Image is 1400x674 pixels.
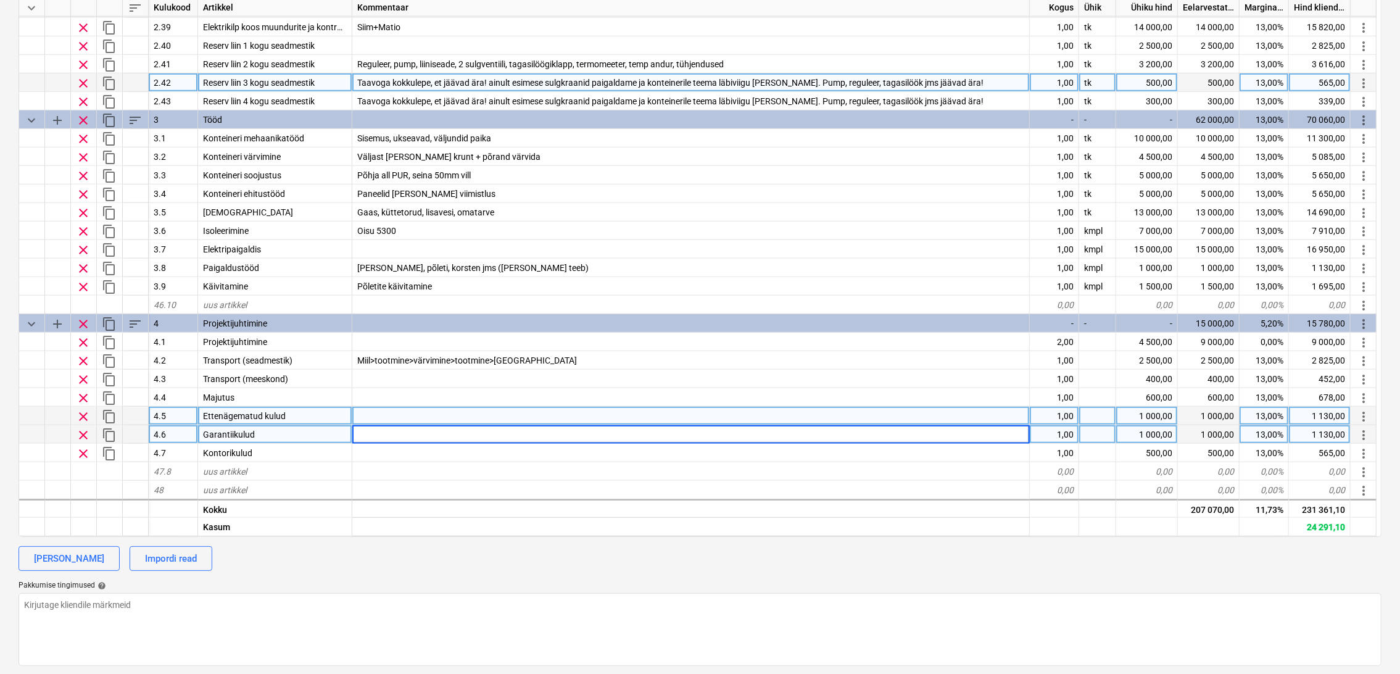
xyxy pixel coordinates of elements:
[1079,166,1116,185] div: tk
[1079,36,1116,55] div: tk
[1356,131,1371,146] span: Rohkem toiminguid
[1116,296,1178,314] div: 0,00
[1289,148,1351,166] div: 5 085,00
[1116,55,1178,73] div: 3 200,00
[1356,391,1371,406] span: Rohkem toiminguid
[1178,36,1240,55] div: 2 500,00
[203,337,267,347] span: Projektijuhtimine
[24,317,39,331] span: Ahenda kategooria
[1356,280,1371,294] span: Rohkem toiminguid
[1289,314,1351,333] div: 15 780,00
[76,280,91,294] span: Eemalda rida
[1289,425,1351,444] div: 1 130,00
[1289,296,1351,314] div: 0,00
[1030,73,1079,92] div: 1,00
[76,206,91,220] span: Eemalda rida
[1030,222,1079,240] div: 1,00
[1030,425,1079,444] div: 1,00
[1356,335,1371,350] span: Rohkem toiminguid
[1240,166,1289,185] div: 13,00%
[1030,277,1079,296] div: 1,00
[1356,206,1371,220] span: Rohkem toiminguid
[102,20,117,35] span: Dubleeri rida
[76,446,91,461] span: Eemalda rida
[50,317,65,331] span: Lisa reale alamkategooria
[1356,409,1371,424] span: Rohkem toiminguid
[1289,444,1351,462] div: 565,00
[1178,462,1240,481] div: 0,00
[1079,148,1116,166] div: tk
[1178,314,1240,333] div: 15 000,00
[1240,203,1289,222] div: 13,00%
[203,281,248,291] span: Käivitamine
[1289,351,1351,370] div: 2 825,00
[149,55,198,73] div: 2.41
[357,152,541,162] span: Väljast ja seest krunt + põrand värvida
[1289,259,1351,277] div: 1 130,00
[1079,185,1116,203] div: tk
[203,207,293,217] span: Torutööd
[1356,57,1371,72] span: Rohkem toiminguid
[102,317,117,331] span: Dubleeri kategooriat
[357,96,984,106] span: Taavoga kokkulepe, et jäävad ära! ainult esimese sulgkraanid paigaldame ja konteinerile teema läb...
[102,131,117,146] span: Dubleeri rida
[76,57,91,72] span: Eemalda rida
[198,517,352,536] div: Kasum
[1289,203,1351,222] div: 14 690,00
[1116,370,1178,388] div: 400,00
[1178,296,1240,314] div: 0,00
[76,168,91,183] span: Eemalda rida
[1289,462,1351,481] div: 0,00
[1116,185,1178,203] div: 5 000,00
[128,113,143,128] span: Sorteeri read kategooriasiseselt
[1240,18,1289,36] div: 13,00%
[1289,240,1351,259] div: 16 950,00
[102,335,117,350] span: Dubleeri rida
[1030,351,1079,370] div: 1,00
[1116,73,1178,92] div: 500,00
[1240,407,1289,425] div: 13,00%
[1240,370,1289,388] div: 13,00%
[76,94,91,109] span: Eemalda rida
[357,207,494,217] span: Gaas, küttetorud, lisavesi, omatarve
[1178,481,1240,499] div: 0,00
[24,1,39,15] span: Ahenda kõik kategooriad
[1178,259,1240,277] div: 1 000,00
[203,41,315,51] span: Reserv liin 1 kogu seadmestik
[1289,18,1351,36] div: 15 820,00
[1030,407,1079,425] div: 1,00
[1116,240,1178,259] div: 15 000,00
[1240,351,1289,370] div: 13,00%
[102,187,117,202] span: Dubleeri rida
[1289,73,1351,92] div: 565,00
[1030,481,1079,499] div: 0,00
[76,113,91,128] span: Eemalda rida
[76,76,91,91] span: Eemalda rida
[1116,148,1178,166] div: 4 500,00
[1030,333,1079,351] div: 2,00
[1079,73,1116,92] div: tk
[76,150,91,165] span: Eemalda rida
[198,499,352,517] div: Kokku
[149,444,198,462] div: 4.7
[203,263,259,273] span: Paigaldustööd
[1178,129,1240,148] div: 10 000,00
[1079,222,1116,240] div: kmpl
[1178,55,1240,73] div: 3 200,00
[357,189,495,199] span: Paneelid seina ja viimistlus
[145,551,197,567] div: Impordi read
[130,546,212,571] button: Impordi read
[76,131,91,146] span: Eemalda rida
[1178,148,1240,166] div: 4 500,00
[19,546,120,571] button: [PERSON_NAME]
[1289,36,1351,55] div: 2 825,00
[102,372,117,387] span: Dubleeri rida
[102,261,117,276] span: Dubleeri rida
[149,388,198,407] div: 4.4
[1079,259,1116,277] div: kmpl
[1356,150,1371,165] span: Rohkem toiminguid
[1116,333,1178,351] div: 4 500,00
[1356,187,1371,202] span: Rohkem toiminguid
[102,243,117,257] span: Dubleeri rida
[1178,499,1240,517] div: 207 070,00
